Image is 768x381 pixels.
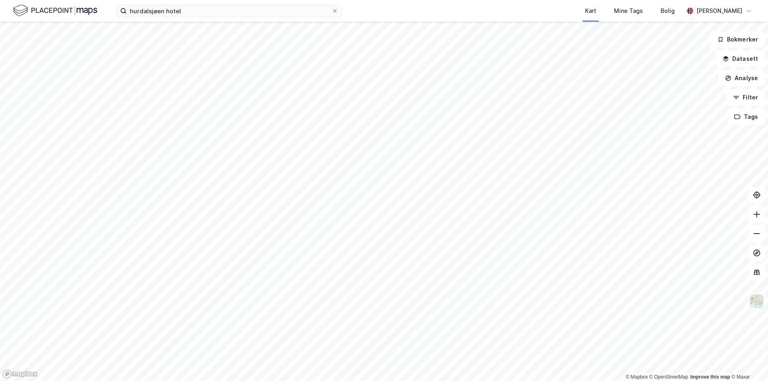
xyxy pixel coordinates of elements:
div: Mine Tags [614,6,643,16]
button: Filter [726,89,765,106]
div: Bolig [661,6,675,16]
button: Bokmerker [711,31,765,48]
button: Tags [727,109,765,125]
a: Mapbox [626,374,648,380]
a: Improve this map [690,374,730,380]
div: Kart [585,6,596,16]
a: OpenStreetMap [649,374,688,380]
input: Søk på adresse, matrikkel, gårdeiere, leietakere eller personer [127,5,332,17]
div: Kontrollprogram for chat [728,342,768,381]
a: Mapbox homepage [2,369,38,379]
img: logo.f888ab2527a4732fd821a326f86c7f29.svg [13,4,97,18]
button: Analyse [718,70,765,86]
div: [PERSON_NAME] [696,6,742,16]
img: Z [749,294,764,309]
button: Datasett [716,51,765,67]
iframe: Chat Widget [728,342,768,381]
